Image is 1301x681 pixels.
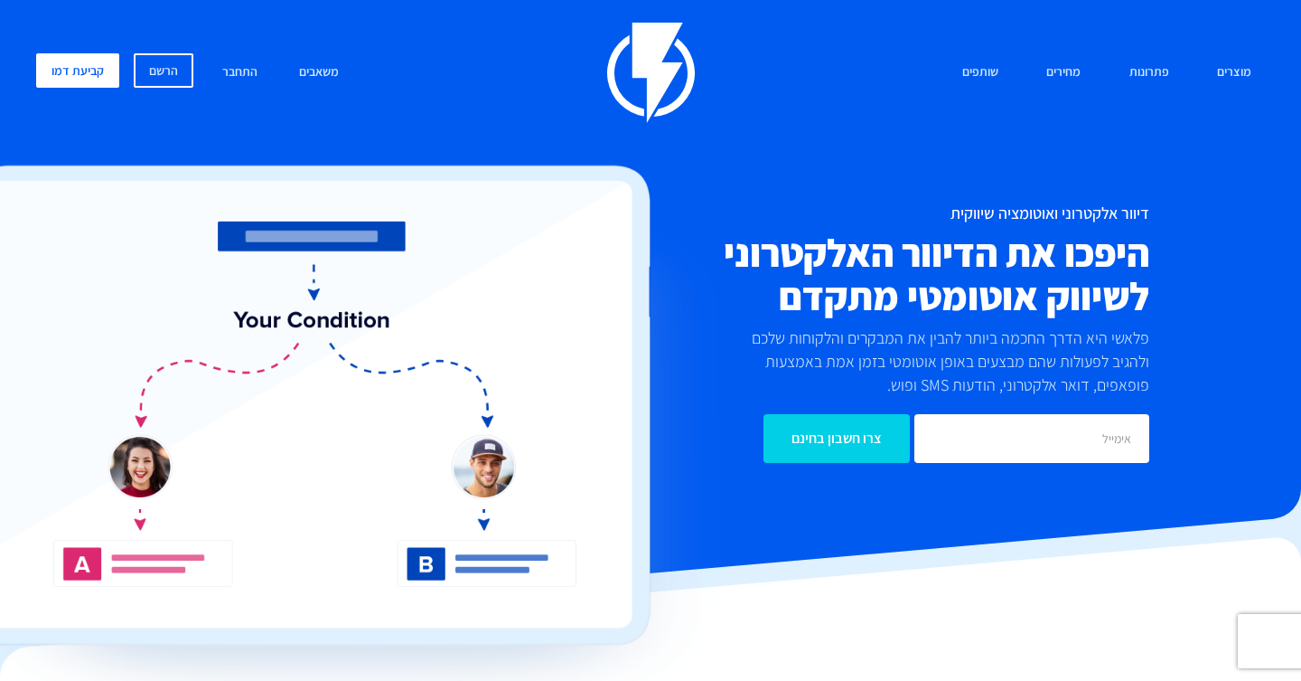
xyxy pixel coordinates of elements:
a: התחבר [209,53,271,92]
input: אימייל [914,414,1149,463]
a: מוצרים [1203,53,1265,92]
a: מחירים [1033,53,1094,92]
a: פתרונות [1116,53,1183,92]
input: צרו חשבון בחינם [763,414,910,463]
h2: היפכו את הדיוור האלקטרוני לשיווק אוטומטי מתקדם [562,232,1149,317]
a: קביעת דמו [36,53,119,88]
a: שותפים [949,53,1012,92]
a: משאבים [285,53,352,92]
p: פלאשי היא הדרך החכמה ביותר להבין את המבקרים והלקוחות שלכם ולהגיב לפעולות שהם מבצעים באופן אוטומטי... [716,326,1149,396]
a: הרשם [134,53,193,88]
h1: דיוור אלקטרוני ואוטומציה שיווקית [562,204,1149,222]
